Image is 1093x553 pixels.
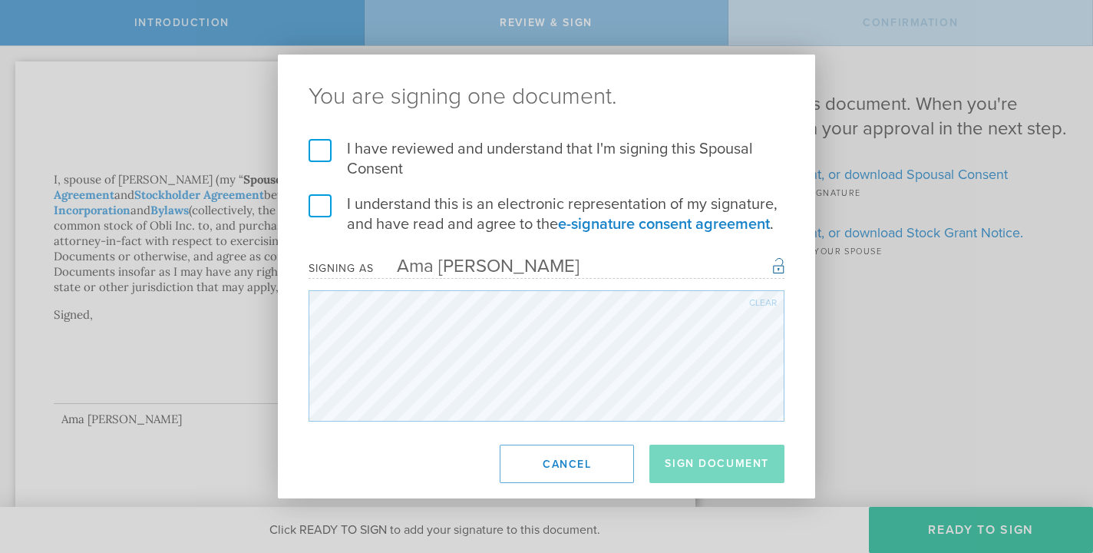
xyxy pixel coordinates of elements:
[309,194,784,234] label: I understand this is an electronic representation of my signature, and have read and agree to the .
[1016,433,1093,507] iframe: Chat Widget
[309,85,784,108] ng-pluralize: You are signing one document.
[500,445,634,483] button: Cancel
[309,262,374,275] div: Signing as
[558,215,770,233] a: e-signature consent agreement
[649,445,784,483] button: Sign Document
[309,139,784,179] label: I have reviewed and understand that I'm signing this Spousal Consent
[374,255,580,277] div: Ama [PERSON_NAME]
